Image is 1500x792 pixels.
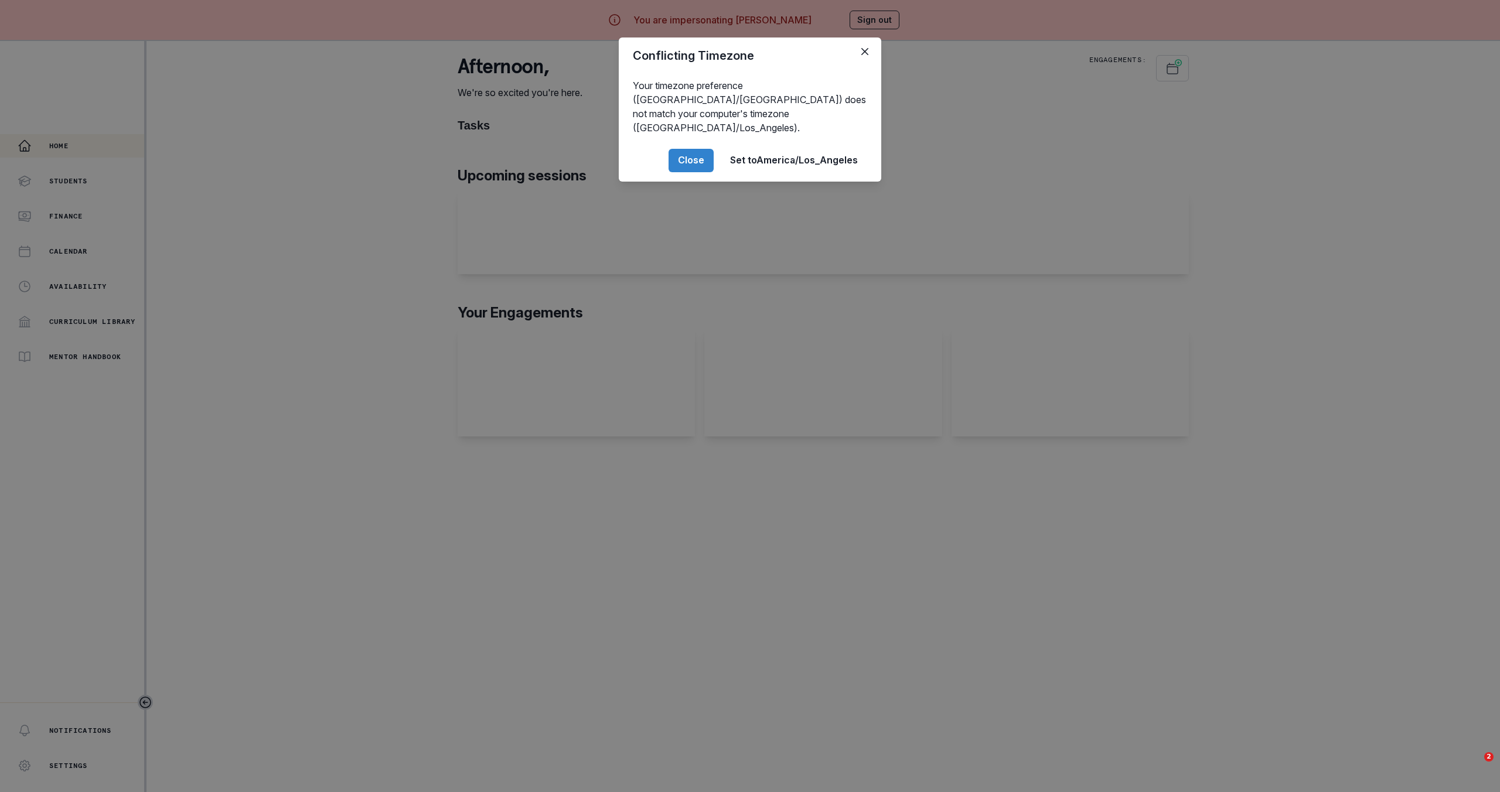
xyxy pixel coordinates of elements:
button: Close [669,149,714,172]
header: Conflicting Timezone [619,37,881,74]
span: 2 [1484,752,1494,762]
div: Your timezone preference ([GEOGRAPHIC_DATA]/[GEOGRAPHIC_DATA]) does not match your computer's tim... [619,74,881,139]
iframe: Intercom live chat [1460,752,1488,780]
button: Set toAmerica/Los_Angeles [721,149,867,172]
button: Close [855,42,874,61]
